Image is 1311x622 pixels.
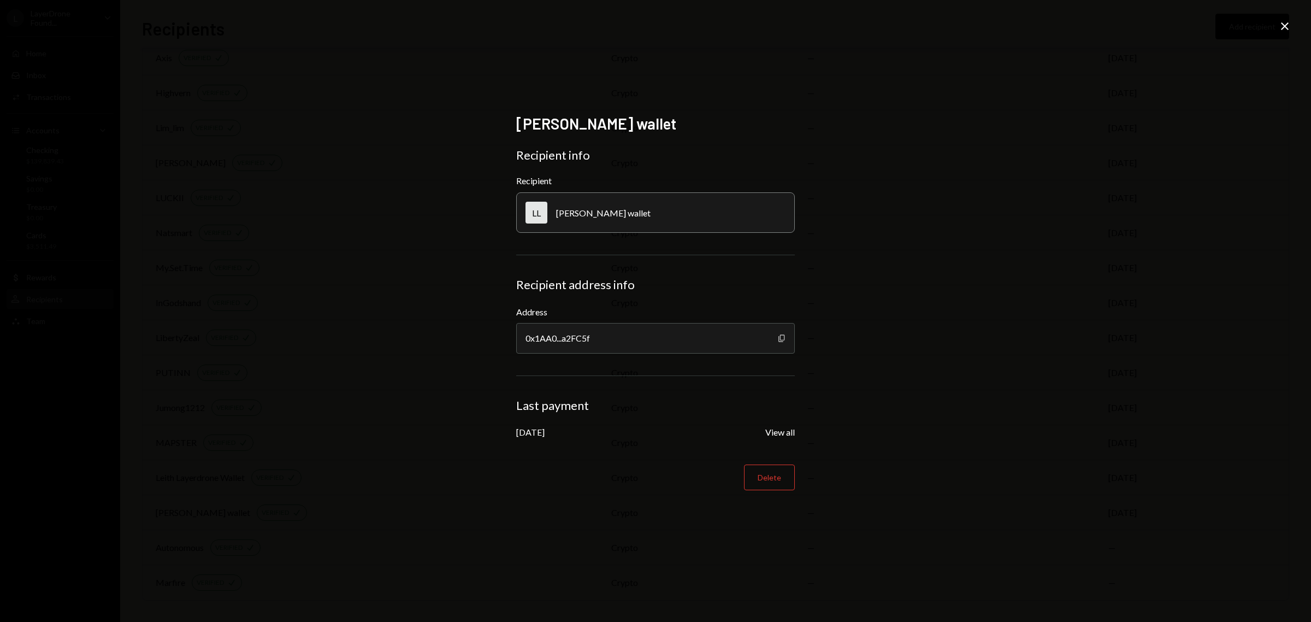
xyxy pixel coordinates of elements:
div: [PERSON_NAME] wallet [556,208,651,218]
label: Address [516,306,795,319]
button: Delete [744,465,795,490]
button: View all [765,427,795,438]
div: 0x1AA0...a2FC5f [516,323,795,354]
div: [DATE] [516,427,545,437]
div: Recipient [516,175,795,186]
div: LL [525,202,547,224]
div: Recipient info [516,148,795,163]
div: Recipient address info [516,277,795,292]
h2: [PERSON_NAME] wallet [516,113,795,134]
div: Last payment [516,398,795,413]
